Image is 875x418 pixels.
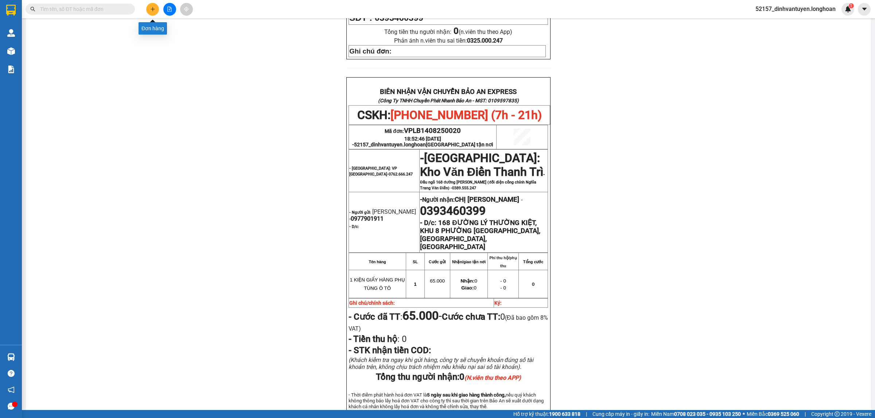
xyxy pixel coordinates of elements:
strong: Nhận: [460,278,474,284]
span: - [420,158,545,190]
img: icon-new-feature [845,6,851,12]
span: 0977901911 [351,215,384,222]
span: question-circle [8,370,15,377]
strong: 168 ĐƯỜNG LÝ THƯỜNG KIỆT, KHU 8 PHƯỜNG [GEOGRAPHIC_DATA], [GEOGRAPHIC_DATA], [GEOGRAPHIC_DATA] [420,219,540,251]
span: aim [184,7,189,12]
strong: BIÊN NHẬN VẬN CHUYỂN BẢO AN EXPRESS [380,88,517,96]
strong: - Người gửi: [349,210,371,215]
button: file-add [163,3,176,16]
span: 52157_dinhvantuyen.longhoan [354,142,493,147]
strong: Ký: [494,300,502,306]
span: 0 [459,372,521,382]
strong: SL [413,260,418,264]
span: - 0 [500,285,506,291]
span: : [349,312,442,322]
span: message [8,403,15,410]
strong: Phí thu hộ/phụ thu [489,256,517,268]
span: Người nhận: [422,196,519,203]
span: - [420,151,424,165]
span: Hỗ trợ kỹ thuật: [513,410,580,418]
span: 1 [850,3,852,8]
img: solution-icon [7,66,15,73]
strong: Tổng cước [523,260,543,264]
strong: - D/c: [420,219,436,227]
span: 0393460399 [420,204,486,218]
span: Miền Nam [651,410,741,418]
strong: 0325.000.247 [467,37,503,44]
strong: - Tiền thu hộ [349,334,397,344]
span: [PERSON_NAME] - [349,208,416,222]
span: Đầu ngõ 168 đường [PERSON_NAME] (đối diện cổng chính Nghĩa Trang Văn Điển) - [420,180,536,190]
span: 18:52:46 [DATE] - [352,136,493,147]
span: - Thời điểm phát hành hoá đơn VAT là nếu quý khách không thông báo lấy hoá đơn VAT cho công ty th... [349,392,543,409]
span: | [586,410,587,418]
span: Cung cấp máy in - giấy in: [592,410,649,418]
strong: 0369 525 060 [768,411,799,417]
strong: - D/c: [349,224,359,229]
strong: - [420,196,519,204]
span: caret-down [861,6,868,12]
img: logo-vxr [6,5,16,16]
span: 0393460399 [375,13,423,23]
strong: Ghi chú đơn: [349,47,392,55]
span: CHỊ [PERSON_NAME] [455,196,519,204]
strong: 0 [454,26,459,36]
button: caret-down [858,3,871,16]
span: Tổng tiền thu người nhận: [384,28,512,35]
strong: 0708 023 035 - 0935 103 250 [674,411,741,417]
span: Tổng thu người nhận: [376,372,521,382]
span: search [30,7,35,12]
span: [GEOGRAPHIC_DATA] tận nơi [426,142,493,147]
strong: Giao: [461,285,474,291]
span: : [349,334,407,344]
strong: 5 ngày sau khi giao hàng thành công, [427,392,506,398]
span: ⚪️ [743,413,745,415]
span: Miền Bắc [747,410,799,418]
span: 0 [532,281,534,287]
span: (n.viên thu theo App) [454,28,512,35]
strong: Cước chưa TT: [442,312,500,322]
strong: (Công Ty TNHH Chuyển Phát Nhanh Bảo An - MST: 0109597835) [378,98,519,103]
span: - 0 [500,278,506,284]
span: CSKH: [357,108,542,122]
span: 1 [414,281,416,287]
span: 1 KIỆN GIẤY HÀNG PHỤ TÙNG Ô TÔ [350,277,405,291]
span: 52157_dinhvantuyen.longhoan [750,4,841,13]
strong: Cước gửi [429,260,446,264]
img: warehouse-icon [7,29,15,37]
sup: 1 [849,3,854,8]
span: Mã đơn: [385,128,461,134]
span: - [519,196,522,203]
em: (N.viên thu theo APP) [464,374,521,381]
strong: Tên hàng [369,260,386,264]
span: - STK nhận tiền COD: [349,345,431,355]
strong: Nhận/giao tận nơi [452,260,486,264]
span: 0389.555.247 [452,186,476,190]
span: 0 [461,285,476,291]
span: - [GEOGRAPHIC_DATA]: VP [GEOGRAPHIC_DATA]- [349,166,413,177]
span: copyright [835,411,840,417]
span: | [805,410,806,418]
span: file-add [167,7,172,12]
img: warehouse-icon [7,353,15,361]
span: [PHONE_NUMBER] (7h - 21h) [390,108,542,122]
strong: 65.000 [402,309,439,323]
span: VPLB1408250020 [404,127,461,135]
span: Phản ánh n.viên thu sai tiền: [394,37,503,44]
strong: 1900 633 818 [549,411,580,417]
span: 0 [400,334,407,344]
span: 0762.666.247 [389,172,413,177]
span: notification [8,386,15,393]
span: 65.000 [430,278,445,284]
button: plus [146,3,159,16]
strong: Ghi chú/chính sách: [349,300,395,306]
button: aim [180,3,193,16]
span: (Khách kiểm tra ngay khi gửi hàng, công ty sẽ chuyển khoản đúng số tài khoản trên, không chịu trá... [349,356,533,370]
span: [GEOGRAPHIC_DATA]: Kho Văn Điển Thanh Trì [420,151,543,179]
span: 0 [460,278,477,284]
img: warehouse-icon [7,47,15,55]
span: plus [150,7,155,12]
span: - [402,309,442,323]
strong: SĐT : [349,13,372,23]
input: Tìm tên, số ĐT hoặc mã đơn [40,5,126,13]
